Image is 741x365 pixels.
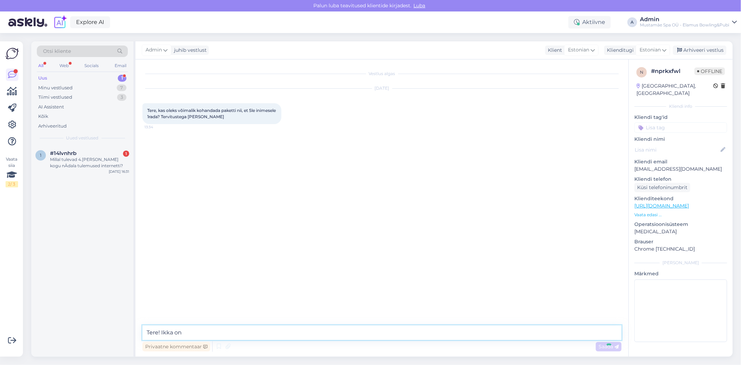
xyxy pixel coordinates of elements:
div: Vaata siia [6,156,18,187]
p: Kliendi telefon [634,176,727,183]
div: Kliendi info [634,103,727,109]
p: Klienditeekond [634,195,727,202]
div: A [627,17,637,27]
div: [DATE] [142,85,621,91]
span: #14lvnhrb [50,150,76,156]
div: [GEOGRAPHIC_DATA], [GEOGRAPHIC_DATA] [636,82,713,97]
div: Arhiveeri vestlus [673,46,726,55]
div: Minu vestlused [38,84,73,91]
div: Uus [38,75,47,82]
p: Kliendi nimi [634,136,727,143]
p: [EMAIL_ADDRESS][DOMAIN_NAME] [634,165,727,173]
div: Email [113,61,128,70]
p: Kliendi email [634,158,727,165]
span: 1 [40,153,41,158]
p: Vaata edasi ... [634,212,727,218]
input: Lisa tag [634,122,727,133]
p: Kliendi tag'id [634,114,727,121]
div: Klient [545,47,562,54]
p: Märkmed [634,270,727,277]
a: [URL][DOMAIN_NAME] [634,203,689,209]
span: Uued vestlused [66,135,99,141]
p: [MEDICAL_DATA] [634,228,727,235]
div: Arhiveeritud [38,123,67,130]
div: # nprkxfwl [651,67,694,75]
span: Otsi kliente [43,48,71,55]
img: explore-ai [53,15,67,30]
a: AdminMustamäe Spa OÜ - Elamus Bowling&Pubi [640,17,737,28]
span: Estonian [568,46,589,54]
div: Admin [640,17,729,22]
p: Chrome [TECHNICAL_ID] [634,245,727,253]
div: 2 / 3 [6,181,18,187]
div: 1 [123,151,129,157]
div: [DATE] 16:31 [109,169,129,174]
div: All [37,61,45,70]
span: Luba [412,2,428,9]
p: Brauser [634,238,727,245]
div: juhib vestlust [171,47,207,54]
img: Askly Logo [6,47,19,60]
div: 7 [117,84,126,91]
div: Kõik [38,113,48,120]
div: Küsi telefoninumbrit [634,183,690,192]
div: Web [58,61,70,70]
div: Tiimi vestlused [38,94,72,101]
span: n [640,70,643,75]
div: Aktiivne [568,16,611,29]
span: 13:34 [145,124,171,130]
span: Admin [146,46,162,54]
div: Klienditugi [604,47,634,54]
div: AI Assistent [38,104,64,111]
span: Offline [694,67,725,75]
p: Operatsioonisüsteem [634,221,727,228]
div: 3 [117,94,126,101]
span: Estonian [640,46,661,54]
input: Lisa nimi [635,146,719,154]
span: Tere, kas oleks võimalik kohandada paketti nii, et 5le inimesele 1rada? Tervitustega [PERSON_NAME] [147,108,277,119]
div: [PERSON_NAME] [634,260,727,266]
a: Explore AI [70,16,110,28]
div: Socials [83,61,100,70]
div: Mustamäe Spa OÜ - Elamus Bowling&Pubi [640,22,729,28]
div: Vestlus algas [142,71,621,77]
div: Millal tulevad 4.[PERSON_NAME] kogu nÄdala tulemused internetti? [50,156,129,169]
div: 1 [118,75,126,82]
